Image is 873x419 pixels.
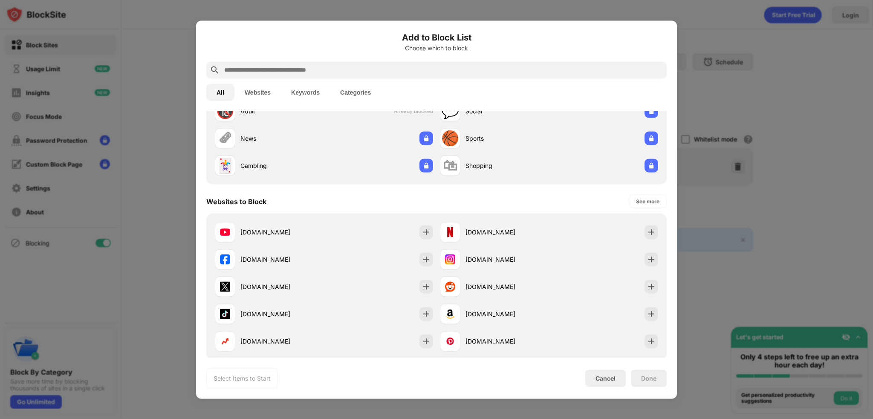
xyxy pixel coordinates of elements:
div: [DOMAIN_NAME] [240,337,324,346]
div: News [240,134,324,143]
h6: Add to Block List [206,31,667,43]
div: 🃏 [216,157,234,174]
button: Websites [234,84,281,101]
img: favicons [445,254,455,264]
div: Adult [240,107,324,116]
div: 🏀 [441,130,459,147]
img: favicons [220,281,230,292]
div: [DOMAIN_NAME] [465,337,549,346]
div: Shopping [465,161,549,170]
div: Sports [465,134,549,143]
div: [DOMAIN_NAME] [240,309,324,318]
div: Select Items to Start [214,374,271,382]
div: [DOMAIN_NAME] [240,255,324,264]
img: favicons [220,227,230,237]
div: Gambling [240,161,324,170]
div: 🗞 [218,130,232,147]
div: 🛍 [443,157,457,174]
div: Social [465,107,549,116]
img: favicons [445,336,455,346]
button: All [206,84,234,101]
div: [DOMAIN_NAME] [465,228,549,237]
img: favicons [445,281,455,292]
div: Done [641,375,656,381]
img: search.svg [210,65,220,75]
img: favicons [220,309,230,319]
div: [DOMAIN_NAME] [465,255,549,264]
div: [DOMAIN_NAME] [465,282,549,291]
span: Already blocked [394,108,433,114]
div: Websites to Block [206,197,266,205]
img: favicons [220,336,230,346]
div: [DOMAIN_NAME] [465,309,549,318]
div: 💬 [441,102,459,120]
div: Choose which to block [206,44,667,51]
button: Keywords [281,84,330,101]
img: favicons [445,227,455,237]
div: 🔞 [216,102,234,120]
div: See more [636,197,659,205]
div: [DOMAIN_NAME] [240,228,324,237]
img: favicons [445,309,455,319]
div: [DOMAIN_NAME] [240,282,324,291]
button: Categories [330,84,381,101]
div: Cancel [595,375,616,382]
img: favicons [220,254,230,264]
